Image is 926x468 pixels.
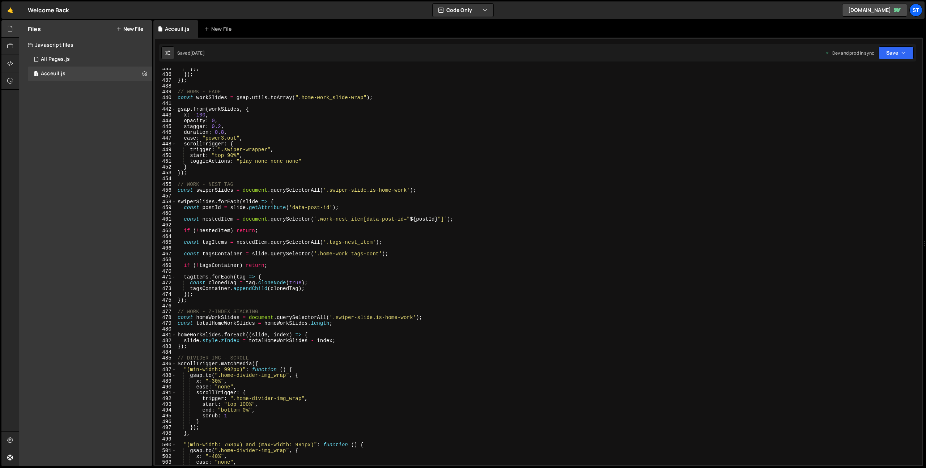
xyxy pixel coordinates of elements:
[155,72,176,77] div: 436
[155,303,176,309] div: 476
[155,153,176,158] div: 450
[155,129,176,135] div: 446
[116,26,143,32] button: New File
[842,4,907,17] a: [DOMAIN_NAME]
[204,25,234,33] div: New File
[155,430,176,436] div: 498
[155,176,176,182] div: 454
[155,459,176,465] div: 503
[909,4,922,17] a: St
[155,326,176,332] div: 480
[155,245,176,251] div: 466
[879,46,914,59] button: Save
[155,170,176,176] div: 453
[155,448,176,454] div: 501
[433,4,493,17] button: Code Only
[155,95,176,101] div: 440
[155,135,176,141] div: 447
[155,309,176,315] div: 477
[155,373,176,378] div: 488
[155,332,176,338] div: 481
[155,257,176,263] div: 468
[155,407,176,413] div: 494
[155,83,176,89] div: 438
[155,158,176,164] div: 451
[155,205,176,210] div: 459
[155,210,176,216] div: 460
[155,361,176,367] div: 486
[155,367,176,373] div: 487
[155,454,176,459] div: 502
[155,147,176,153] div: 449
[155,286,176,292] div: 473
[155,199,176,205] div: 458
[155,228,176,234] div: 463
[155,251,176,257] div: 467
[155,344,176,349] div: 483
[41,71,65,77] div: Acceuil.js
[28,25,41,33] h2: Files
[34,72,38,77] span: 1
[155,216,176,222] div: 461
[190,50,205,56] div: [DATE]
[155,419,176,425] div: 496
[155,77,176,83] div: 437
[155,315,176,320] div: 478
[155,355,176,361] div: 485
[155,442,176,448] div: 500
[155,182,176,187] div: 455
[155,101,176,106] div: 441
[155,338,176,344] div: 482
[1,1,19,19] a: 🤙
[155,268,176,274] div: 470
[155,401,176,407] div: 493
[155,239,176,245] div: 465
[155,390,176,396] div: 491
[177,50,205,56] div: Saved
[28,6,69,14] div: Welcome Back
[155,234,176,239] div: 464
[155,187,176,193] div: 456
[41,56,70,63] div: All Pages.js
[155,349,176,355] div: 484
[825,50,874,56] div: Dev and prod in sync
[155,413,176,419] div: 495
[155,106,176,112] div: 442
[155,425,176,430] div: 497
[155,164,176,170] div: 452
[28,67,152,81] div: 14675/38013.js
[165,25,190,33] div: Acceuil.js
[155,193,176,199] div: 457
[155,222,176,228] div: 462
[155,320,176,326] div: 479
[155,274,176,280] div: 471
[155,396,176,401] div: 492
[155,112,176,118] div: 443
[155,297,176,303] div: 475
[155,89,176,95] div: 439
[155,118,176,124] div: 444
[155,378,176,384] div: 489
[19,38,152,52] div: Javascript files
[155,280,176,286] div: 472
[155,263,176,268] div: 469
[155,66,176,72] div: 435
[155,124,176,129] div: 445
[155,384,176,390] div: 490
[155,292,176,297] div: 474
[28,52,152,67] div: 14675/38012.js
[155,141,176,147] div: 448
[155,436,176,442] div: 499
